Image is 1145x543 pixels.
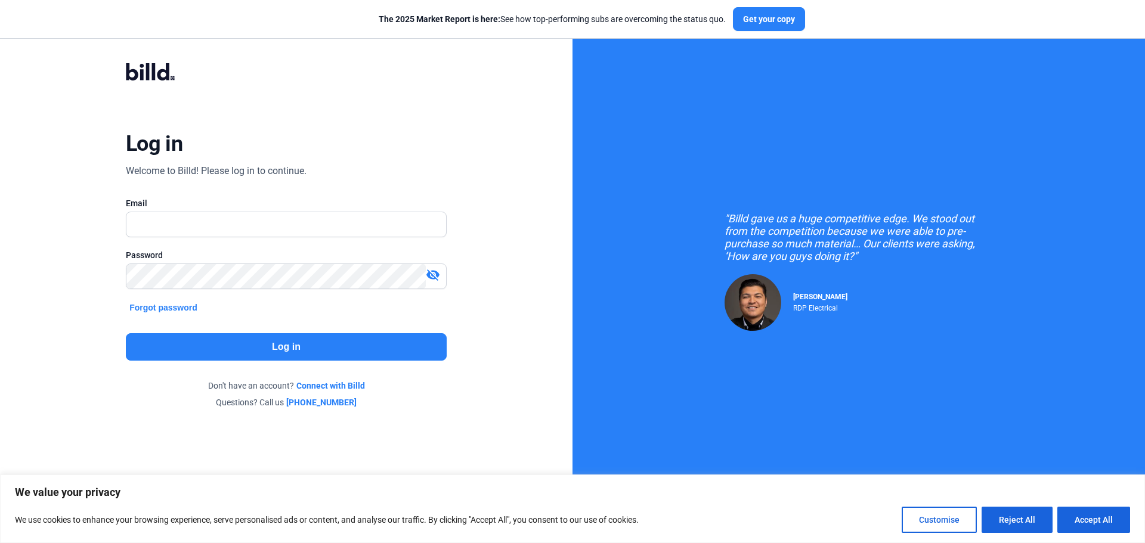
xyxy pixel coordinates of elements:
div: Log in [126,131,182,157]
div: See how top-performing subs are overcoming the status quo. [379,13,726,25]
a: Connect with Billd [296,380,365,392]
span: [PERSON_NAME] [793,293,847,301]
a: [PHONE_NUMBER] [286,396,357,408]
p: We value your privacy [15,485,1130,499]
div: Don't have an account? [126,380,447,392]
button: Get your copy [733,7,805,31]
div: RDP Electrical [793,301,847,312]
div: Questions? Call us [126,396,447,408]
div: Password [126,249,447,261]
span: The 2025 Market Report is here: [379,14,500,24]
img: Raul Pacheco [725,274,781,331]
button: Log in [126,333,447,361]
p: We use cookies to enhance your browsing experience, serve personalised ads or content, and analys... [15,513,639,527]
div: Email [126,197,447,209]
button: Accept All [1057,507,1130,533]
mat-icon: visibility_off [426,268,440,282]
button: Customise [902,507,977,533]
button: Forgot password [126,301,201,314]
div: "Billd gave us a huge competitive edge. We stood out from the competition because we were able to... [725,212,993,262]
button: Reject All [982,507,1053,533]
div: Welcome to Billd! Please log in to continue. [126,164,307,178]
